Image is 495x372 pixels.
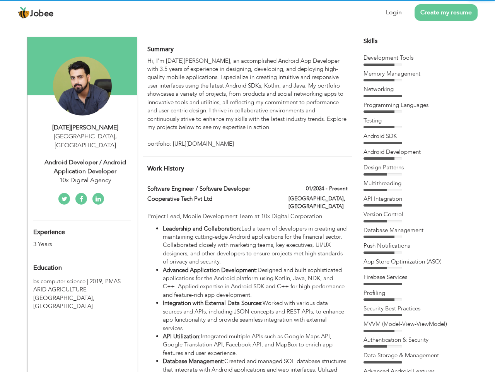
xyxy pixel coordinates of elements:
[364,85,460,93] div: Networking
[415,4,478,21] a: Create my resume
[364,117,460,125] div: Testing
[163,357,224,365] strong: Database Management:
[33,158,137,176] div: Android Developer / Android Application Developer
[364,54,460,62] div: Development Tools
[33,176,137,185] div: 10x Digital Agency
[147,57,348,148] div: Hi, I'm [DATE][PERSON_NAME], an accomplished Android App Developer with 3.5 years of experience i...
[33,132,137,150] div: [GEOGRAPHIC_DATA] [GEOGRAPHIC_DATA]
[364,273,460,281] div: Firebase Services
[364,164,460,172] div: Design Patterns
[33,277,121,310] span: PMAS ARID AGRICULTURE [GEOGRAPHIC_DATA], [GEOGRAPHIC_DATA]
[364,351,460,360] div: Data Storage & Management
[147,164,184,173] span: Work History
[364,320,460,328] div: MVVM (Model-View-ViewModel)
[17,7,54,19] a: Jobee
[147,185,277,193] label: Software Engineer / Software Developer
[163,266,348,300] li: Designed and built sophisticated applications for the Android platform using Kotlin, Java, NDK, a...
[364,195,460,203] div: API Integration
[115,132,117,141] span: ,
[364,258,460,266] div: App Store Optimization (ASO)
[53,57,112,115] img: RAJA IRFAN Khan
[163,266,258,274] strong: Advanced Application Development:
[17,7,30,19] img: jobee.io
[147,45,174,53] span: Summary
[364,242,460,250] div: Push Notifications
[306,185,348,193] label: 01/2024 - Present
[364,132,460,140] div: Android SDK
[288,195,348,210] label: [GEOGRAPHIC_DATA], [GEOGRAPHIC_DATA]
[364,210,460,219] div: Version Control
[163,332,201,340] strong: API Utilization:
[33,229,65,236] span: Experience
[33,265,62,272] span: Education
[27,277,137,311] div: bs computer science, 2019
[163,225,348,266] li: Led a team of developers in creating and maintaining cutting-edge Android applications for the fi...
[163,332,348,357] li: Integrated multiple APIs such as Google Maps API, Google Translation API, Facebook API, and MapBo...
[163,299,348,332] li: Worked with various data sources and APIs, including JSON concepts and REST APIs, to enhance app ...
[364,336,460,344] div: Authentication & Security
[163,299,263,307] strong: Integration with External Data Sources:
[147,195,277,203] label: Cooperative Tech Pvt Ltd
[33,240,113,249] div: 3 Years
[147,212,348,220] p: Project Lead, Mobile Development Team at 10x Digital Corporation
[364,289,460,297] div: Profiling
[30,10,54,18] span: Jobee
[364,226,460,234] div: Database Management
[364,70,460,78] div: Memory Management
[364,148,460,156] div: Android Development
[364,101,460,109] div: Programming Languages
[163,225,241,232] strong: Leadership and Collaboration:
[364,305,460,313] div: Security Best Practices
[364,37,377,45] span: Skills
[386,8,402,17] a: Login
[33,277,104,285] span: bs computer science, PMAS ARID AGRICULTURE UNIVERSITY RAWLPINDI, 2019
[364,179,460,188] div: Multithreading
[33,123,137,132] div: [DATE][PERSON_NAME]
